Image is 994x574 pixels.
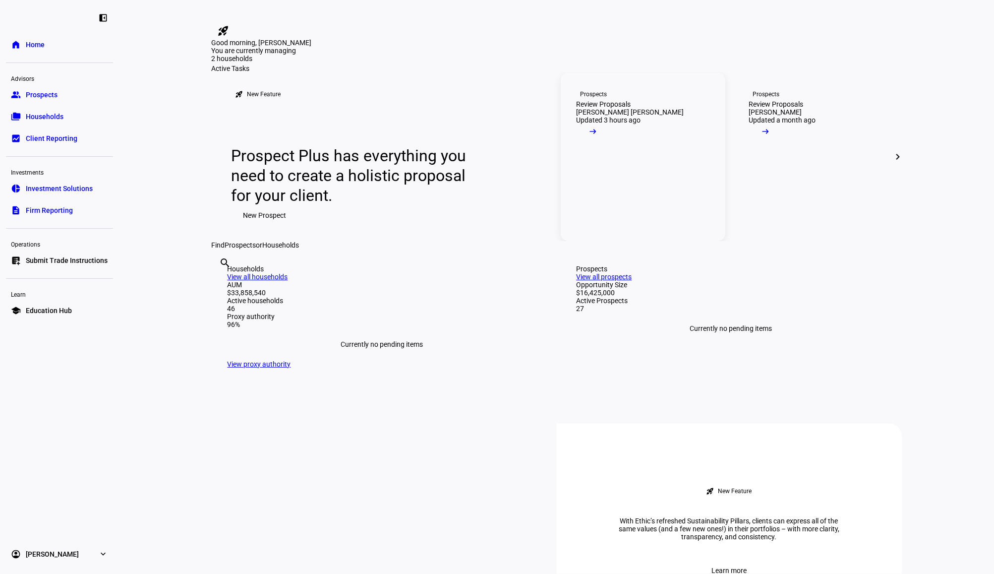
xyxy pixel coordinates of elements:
[26,90,58,100] span: Prospects
[232,146,476,205] div: Prospect Plus has everything you need to create a holistic proposal for your client.
[6,200,113,220] a: descriptionFirm Reporting
[577,100,631,108] div: Review Proposals
[6,165,113,179] div: Investments
[232,205,298,225] button: New Prospect
[26,112,63,122] span: Households
[212,39,902,47] div: Good morning, [PERSON_NAME]
[228,305,537,313] div: 46
[228,320,537,328] div: 96%
[11,40,21,50] eth-mat-symbol: home
[6,128,113,148] a: bid_landscapeClient Reporting
[577,289,886,297] div: $16,425,000
[220,257,232,269] mat-icon: search
[26,133,77,143] span: Client Reporting
[228,360,291,368] a: View proxy authority
[212,55,311,64] div: 2 households
[581,90,607,98] div: Prospects
[212,47,296,55] span: You are currently managing
[11,255,21,265] eth-mat-symbol: list_alt_add
[26,184,93,193] span: Investment Solutions
[228,297,537,305] div: Active households
[577,273,632,281] a: View all prospects
[11,133,21,143] eth-mat-symbol: bid_landscape
[11,549,21,559] eth-mat-symbol: account_circle
[26,205,73,215] span: Firm Reporting
[761,127,771,136] mat-icon: arrow_right_alt
[218,25,230,37] mat-icon: rocket_launch
[749,100,804,108] div: Review Proposals
[577,281,886,289] div: Opportunity Size
[11,90,21,100] eth-mat-symbol: group
[577,265,886,273] div: Prospects
[220,270,222,282] input: Enter name of prospect or household
[212,241,902,249] div: Find or
[11,306,21,316] eth-mat-symbol: school
[6,107,113,127] a: folder_copyHouseholds
[263,241,299,249] span: Households
[228,265,537,273] div: Households
[6,35,113,55] a: homeHome
[577,108,684,116] div: [PERSON_NAME] [PERSON_NAME]
[577,305,886,313] div: 27
[749,108,802,116] div: [PERSON_NAME]
[6,237,113,251] div: Operations
[753,90,780,98] div: Prospects
[228,289,537,297] div: $33,858,540
[247,90,281,98] div: New Feature
[228,281,537,289] div: AUM
[26,306,72,316] span: Education Hub
[11,205,21,215] eth-mat-symbol: description
[733,72,898,241] a: ProspectsReview Proposals[PERSON_NAME]Updated a month ago
[26,40,45,50] span: Home
[6,71,113,85] div: Advisors
[577,116,641,124] div: Updated 3 hours ago
[26,549,79,559] span: [PERSON_NAME]
[26,255,108,265] span: Submit Trade Instructions
[98,13,108,23] eth-mat-symbol: left_panel_close
[6,287,113,301] div: Learn
[588,127,598,136] mat-icon: arrow_right_alt
[749,116,816,124] div: Updated a month ago
[561,72,725,241] a: ProspectsReview Proposals[PERSON_NAME] [PERSON_NAME]Updated 3 hours ago
[225,241,256,249] span: Prospects
[6,179,113,198] a: pie_chartInvestment Solutions
[577,313,886,344] div: Currently no pending items
[228,313,537,320] div: Proxy authority
[11,112,21,122] eth-mat-symbol: folder_copy
[577,297,886,305] div: Active Prospects
[235,90,243,98] mat-icon: rocket_launch
[605,517,853,541] div: With Ethic’s refreshed Sustainability Pillars, clients can express all of the same values (and a ...
[706,487,714,495] mat-icon: rocket_launch
[98,549,108,559] eth-mat-symbol: expand_more
[243,205,287,225] span: New Prospect
[892,151,904,163] mat-icon: chevron_right
[228,328,537,360] div: Currently no pending items
[6,85,113,105] a: groupProspects
[212,64,902,72] div: Active Tasks
[718,487,752,495] div: New Feature
[11,184,21,193] eth-mat-symbol: pie_chart
[228,273,288,281] a: View all households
